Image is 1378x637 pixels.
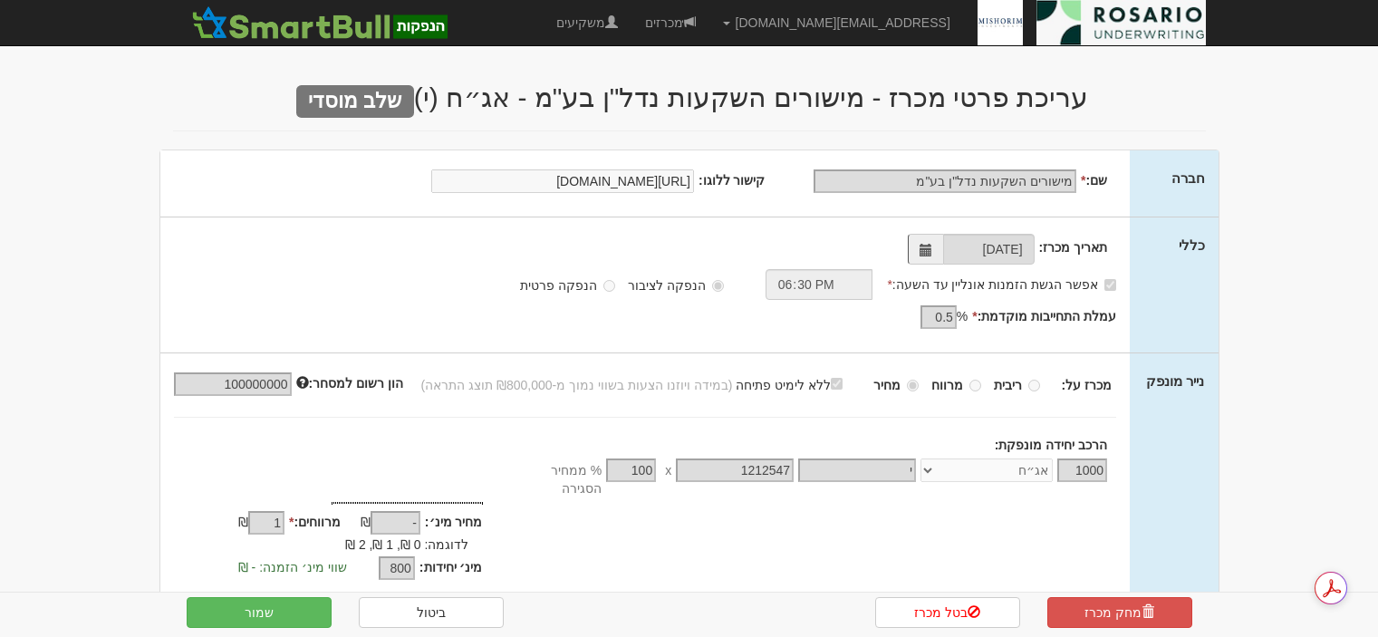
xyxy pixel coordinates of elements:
span: (במידה ויוזנו הצעות בשווי נמוך מ-₪800,000 תוצג התראה) [421,378,733,392]
label: מרווחים: [289,513,341,531]
input: ריבית [1028,380,1040,391]
label: מינ׳ יחידות: [419,558,483,576]
input: מספר נייר [676,458,794,482]
label: ללא לימיט פתיחה [736,374,861,394]
span: שווי מינ׳ הזמנה: - ₪ [238,560,347,574]
strong: הרכב יחידה מונפקת: [995,438,1107,452]
input: הנפקה לציבור [712,280,724,292]
a: מחק מכרז [1047,597,1192,628]
input: מחיר [907,380,919,391]
label: אפשר הגשת הזמנות אונליין עד השעה: [887,275,1116,294]
input: כמות [1057,458,1107,482]
span: x [665,461,671,479]
div: ₪ [341,513,425,535]
strong: מרווח [931,378,963,392]
label: נייר מונפק [1146,372,1204,391]
a: ביטול [359,597,504,628]
span: שלב מוסדי [296,85,414,118]
a: בטל מכרז [875,597,1020,628]
strong: מחיר [873,378,901,392]
span: % [957,307,968,325]
img: SmartBull Logo [187,5,453,41]
h2: עריכת פרטי מכרז - מישורים השקעות נדל"ן בע"מ - אג״ח (י) [173,82,1206,112]
label: עמלת התחייבות מוקדמת: [972,307,1116,325]
input: מרווח [969,380,981,391]
input: שם הסדרה * [798,458,916,482]
label: כללי [1179,236,1205,255]
button: שמור [187,597,332,628]
input: ללא לימיט פתיחה [831,378,843,390]
label: מחיר מינ׳: [425,513,483,531]
input: אפשר הגשת הזמנות אונליין עד השעה:* [1104,279,1116,291]
label: תאריך מכרז: [1039,238,1108,256]
div: ₪ [205,513,289,535]
input: הנפקה פרטית [603,280,615,292]
span: לדוגמה: 0 ₪, 1 ₪, 2 ₪ [345,537,468,552]
input: אחוז [606,458,656,482]
strong: ריבית [994,378,1022,392]
label: קישור ללוגו: [699,171,766,189]
label: הנפקה פרטית [520,276,615,294]
label: חברה [1171,169,1205,188]
label: הנפקה לציבור [628,276,724,294]
span: % ממחיר הסגירה [511,461,602,497]
label: הון רשום למסחר: [296,374,403,392]
strong: מכרז על: [1062,378,1113,392]
label: שם: [1081,171,1107,189]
